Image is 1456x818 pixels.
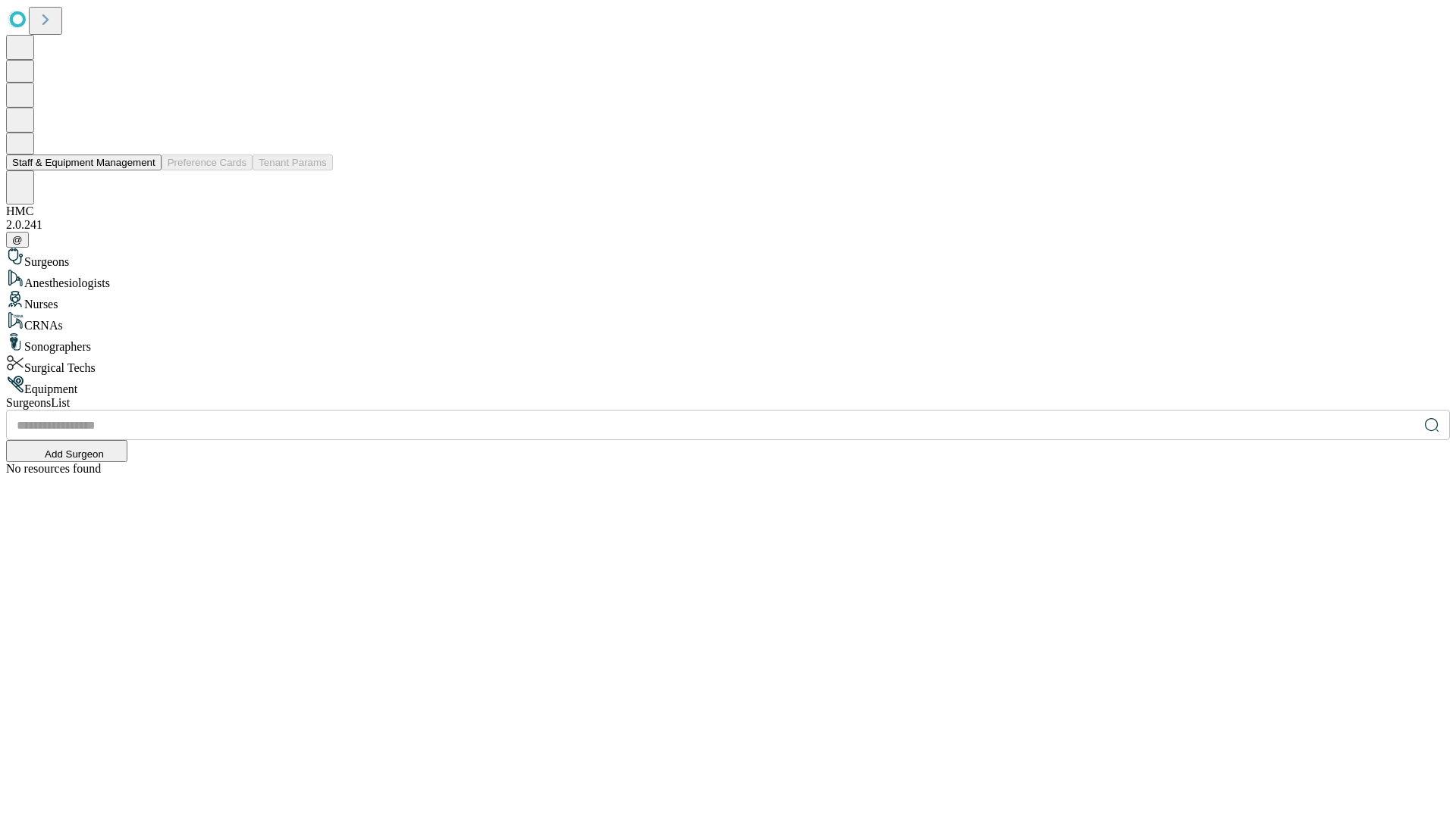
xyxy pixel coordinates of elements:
[6,311,1450,333] div: CRNAs
[6,204,1450,218] div: HMC
[6,269,1450,290] div: Anesthesiologists
[6,232,29,248] button: @
[6,290,1450,311] div: Nurses
[6,396,1450,410] div: Surgeons List
[6,218,1450,232] div: 2.0.241
[6,440,127,462] button: Add Surgeon
[6,375,1450,396] div: Equipment
[6,462,1450,476] div: No resources found
[162,155,253,170] button: Preference Cards
[6,155,162,170] button: Staff & Equipment Management
[12,234,23,245] span: @
[6,354,1450,375] div: Surgical Techs
[45,448,104,460] span: Add Surgeon
[253,155,333,170] button: Tenant Params
[6,248,1450,269] div: Surgeons
[6,333,1450,354] div: Sonographers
